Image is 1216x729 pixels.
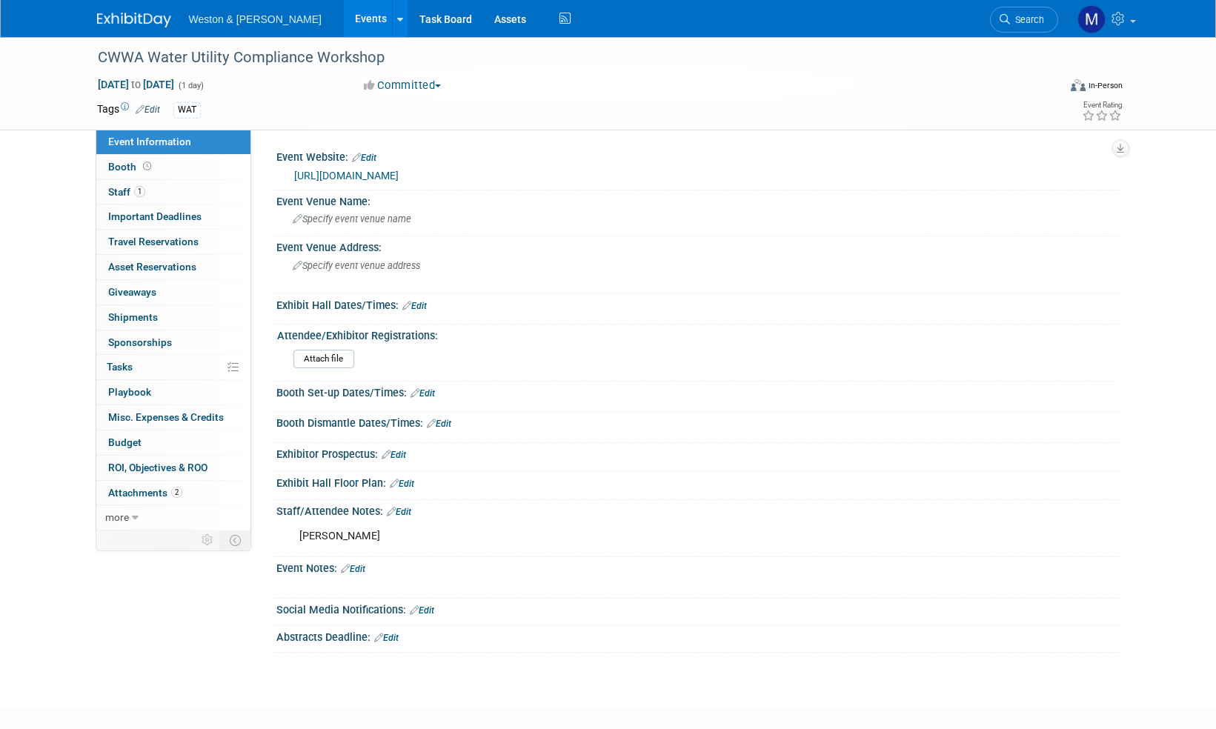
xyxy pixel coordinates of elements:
[96,456,250,480] a: ROI, Objectives & ROO
[96,405,250,430] a: Misc. Expenses & Credits
[1082,101,1122,109] div: Event Rating
[108,261,196,273] span: Asset Reservations
[195,530,221,550] td: Personalize Event Tab Strip
[276,557,1120,576] div: Event Notes:
[294,170,399,182] a: [URL][DOMAIN_NAME]
[105,511,129,523] span: more
[276,236,1120,255] div: Event Venue Address:
[293,213,411,224] span: Specify event venue name
[276,443,1120,462] div: Exhibitor Prospectus:
[276,412,1120,431] div: Booth Dismantle Dates/Times:
[96,505,250,530] a: more
[96,230,250,254] a: Travel Reservations
[277,324,1113,343] div: Attendee/Exhibitor Registrations:
[96,355,250,379] a: Tasks
[93,44,1036,71] div: CWWA Water Utility Compliance Workshop
[108,311,158,323] span: Shipments
[96,430,250,455] a: Budget
[108,210,202,222] span: Important Deadlines
[276,382,1120,401] div: Booth Set-up Dates/Times:
[171,487,182,498] span: 2
[173,102,201,118] div: WAT
[97,78,175,91] span: [DATE] [DATE]
[107,361,133,373] span: Tasks
[410,605,434,616] a: Edit
[359,78,447,93] button: Committed
[276,626,1120,645] div: Abstracts Deadline:
[1071,79,1086,91] img: Format-Inperson.png
[96,204,250,229] a: Important Deadlines
[96,180,250,204] a: Staff1
[1088,80,1123,91] div: In-Person
[96,380,250,405] a: Playbook
[96,481,250,505] a: Attachments2
[289,522,957,551] div: [PERSON_NAME]
[96,280,250,304] a: Giveaways
[1077,5,1106,33] img: Mary Ann Trujillo
[427,419,451,429] a: Edit
[382,450,406,460] a: Edit
[96,305,250,330] a: Shipments
[390,479,414,489] a: Edit
[140,161,154,172] span: Booth not reserved yet
[108,487,182,499] span: Attachments
[276,472,1120,491] div: Exhibit Hall Floor Plan:
[341,564,365,574] a: Edit
[189,13,322,25] span: Weston & [PERSON_NAME]
[108,436,142,448] span: Budget
[96,130,250,154] a: Event Information
[97,13,171,27] img: ExhibitDay
[276,599,1120,618] div: Social Media Notifications:
[1010,14,1044,25] span: Search
[220,530,250,550] td: Toggle Event Tabs
[387,507,411,517] a: Edit
[108,236,199,247] span: Travel Reservations
[374,633,399,643] a: Edit
[276,500,1120,519] div: Staff/Attendee Notes:
[108,462,207,473] span: ROI, Objectives & ROO
[97,101,160,119] td: Tags
[990,7,1058,33] a: Search
[108,386,151,398] span: Playbook
[96,330,250,355] a: Sponsorships
[108,336,172,348] span: Sponsorships
[108,286,156,298] span: Giveaways
[411,388,435,399] a: Edit
[129,79,143,90] span: to
[276,294,1120,313] div: Exhibit Hall Dates/Times:
[971,77,1123,99] div: Event Format
[276,190,1120,209] div: Event Venue Name:
[108,136,191,147] span: Event Information
[108,411,224,423] span: Misc. Expenses & Credits
[134,186,145,197] span: 1
[293,260,420,271] span: Specify event venue address
[96,255,250,279] a: Asset Reservations
[136,104,160,115] a: Edit
[402,301,427,311] a: Edit
[276,146,1120,165] div: Event Website:
[177,81,204,90] span: (1 day)
[108,186,145,198] span: Staff
[352,153,376,163] a: Edit
[108,161,154,173] span: Booth
[96,155,250,179] a: Booth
